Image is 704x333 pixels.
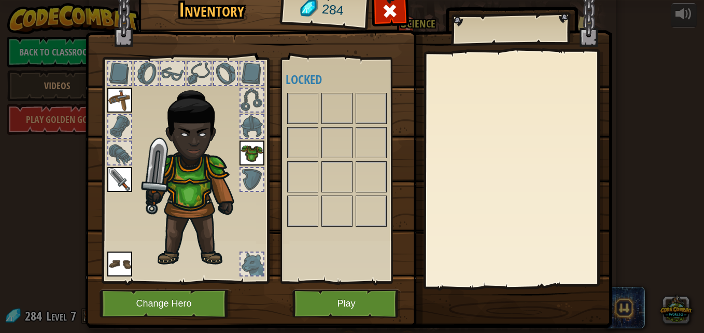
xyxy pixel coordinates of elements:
img: portrait.png [107,167,132,192]
img: champion_hair.png [141,77,252,268]
button: Play [292,289,401,318]
img: portrait.png [107,252,132,276]
img: portrait.png [107,88,132,113]
button: Change Hero [100,289,231,318]
h4: Locked [286,73,416,86]
img: portrait.png [240,141,264,165]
